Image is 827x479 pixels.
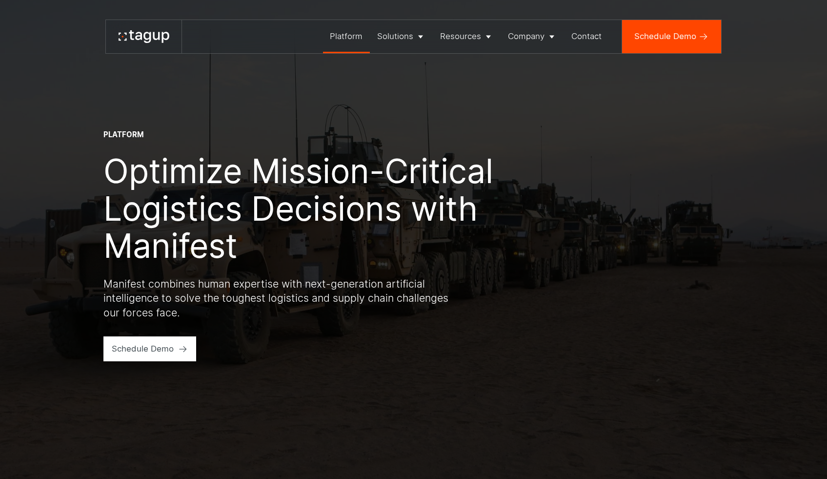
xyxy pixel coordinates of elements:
[565,20,609,53] a: Contact
[571,30,602,42] div: Contact
[508,30,545,42] div: Company
[323,20,370,53] a: Platform
[377,30,413,42] div: Solutions
[370,20,433,53] a: Solutions
[103,336,197,361] a: Schedule Demo
[433,20,501,53] a: Resources
[112,343,174,355] div: Schedule Demo
[103,277,455,320] p: Manifest combines human expertise with next-generation artificial intelligence to solve the tough...
[634,30,696,42] div: Schedule Demo
[622,20,721,53] a: Schedule Demo
[330,30,363,42] div: Platform
[501,20,564,53] a: Company
[103,152,513,264] h1: Optimize Mission-Critical Logistics Decisions with Manifest
[103,130,144,140] div: Platform
[440,30,481,42] div: Resources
